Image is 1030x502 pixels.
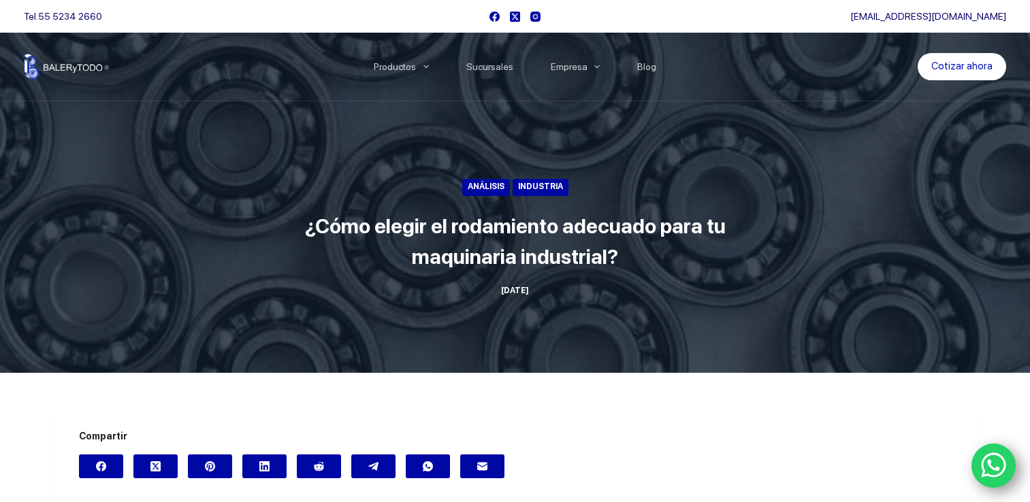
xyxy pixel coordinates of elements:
a: Facebook [489,12,500,22]
a: Instagram [530,12,541,22]
a: Industria [513,179,568,196]
a: WhatsApp [971,444,1016,488]
a: Correo electrónico [460,454,504,478]
span: Compartir [79,429,952,444]
img: Balerytodo [24,54,109,80]
time: [DATE] [501,286,529,295]
a: WhatsApp [406,454,450,478]
a: Análisis [462,179,510,196]
a: Cotizar ahora [918,53,1006,80]
a: Pinterest [188,454,232,478]
a: Telegram [351,454,396,478]
a: X (Twitter) [133,454,178,478]
a: 55 5234 2660 [38,11,102,22]
a: Reddit [297,454,341,478]
a: Facebook [79,454,123,478]
h1: ¿Cómo elegir el rodamiento adecuado para tu maquinaria industrial? [260,211,771,272]
a: X (Twitter) [510,12,520,22]
a: [EMAIL_ADDRESS][DOMAIN_NAME] [850,11,1006,22]
span: Tel. [24,11,102,22]
a: LinkedIn [242,454,287,478]
nav: Menu Principal [355,33,675,101]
